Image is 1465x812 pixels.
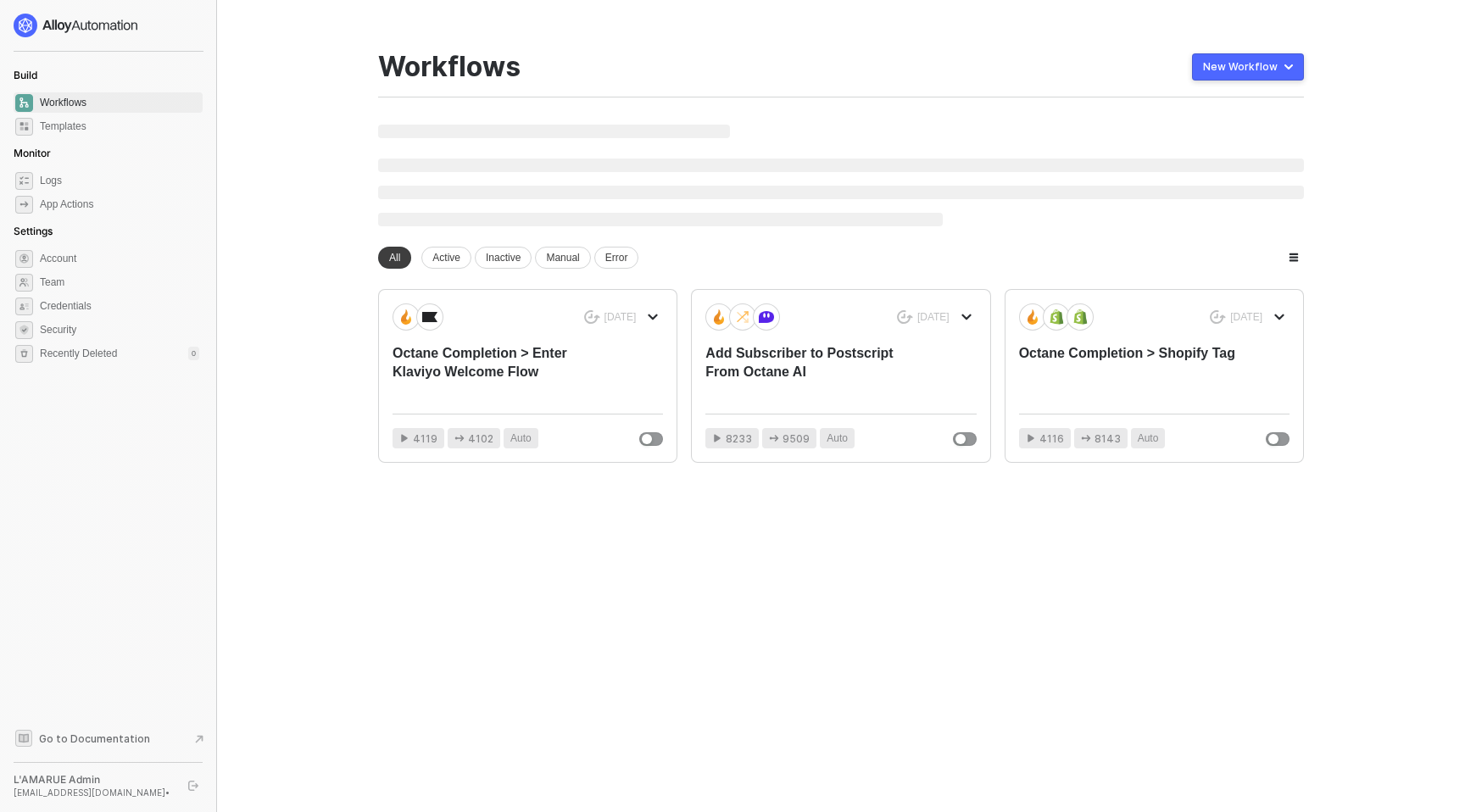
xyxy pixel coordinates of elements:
[769,433,779,443] span: icon-app-actions
[897,310,913,325] span: icon-success-page
[1039,431,1064,447] span: 4116
[827,431,848,447] span: Auto
[14,147,51,159] span: Monitor
[378,247,411,269] div: All
[40,116,199,136] span: Templates
[1274,312,1284,322] span: icon-arrow-down
[917,310,950,325] div: [DATE]
[726,431,752,447] span: 8233
[40,347,117,361] span: Recently Deleted
[14,225,53,237] span: Settings
[14,773,173,787] div: L'AMARUE Admin
[1095,431,1121,447] span: 8143
[648,312,658,322] span: icon-arrow-down
[188,347,199,360] div: 0
[191,731,208,748] span: document-arrow
[1192,53,1304,81] button: New Workflow
[15,298,33,315] span: credentials
[1025,309,1040,325] img: icon
[961,312,972,322] span: icon-arrow-down
[15,321,33,339] span: security
[1049,309,1064,325] img: icon
[413,431,437,447] span: 4119
[40,296,199,316] span: Credentials
[15,196,33,214] span: icon-app-actions
[1203,60,1278,74] div: New Workflow
[15,94,33,112] span: dashboard
[15,274,33,292] span: team
[711,309,727,325] img: icon
[422,309,437,325] img: icon
[39,731,150,746] span: Go to Documentation
[735,309,750,325] img: icon
[510,431,532,447] span: Auto
[15,172,33,190] span: icon-logs
[594,247,639,269] div: Error
[1019,344,1235,400] div: Octane Completion > Shopify Tag
[378,51,521,83] div: Workflows
[14,728,203,748] a: Knowledge Base
[40,248,199,269] span: Account
[759,309,774,325] img: icon
[1230,310,1262,325] div: [DATE]
[14,14,139,37] img: logo
[14,69,37,81] span: Build
[15,250,33,268] span: settings
[15,345,33,363] span: settings
[40,170,199,191] span: Logs
[40,320,199,340] span: Security
[584,310,600,325] span: icon-success-page
[604,310,637,325] div: [DATE]
[535,247,590,269] div: Manual
[475,247,532,269] div: Inactive
[398,309,414,325] img: icon
[1138,431,1159,447] span: Auto
[1072,309,1088,325] img: icon
[1081,433,1091,443] span: icon-app-actions
[468,431,493,447] span: 4102
[15,730,32,747] span: documentation
[421,247,471,269] div: Active
[15,118,33,136] span: marketplace
[1210,310,1226,325] span: icon-success-page
[40,272,199,292] span: Team
[40,197,93,212] div: App Actions
[40,92,199,113] span: Workflows
[188,781,198,791] span: logout
[454,433,465,443] span: icon-app-actions
[705,344,922,400] div: Add Subscriber to Postscript From Octane AI
[14,787,173,798] div: [EMAIL_ADDRESS][DOMAIN_NAME] •
[393,344,609,400] div: Octane Completion > Enter Klaviyo Welcome Flow
[14,14,203,37] a: logo
[783,431,810,447] span: 9509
